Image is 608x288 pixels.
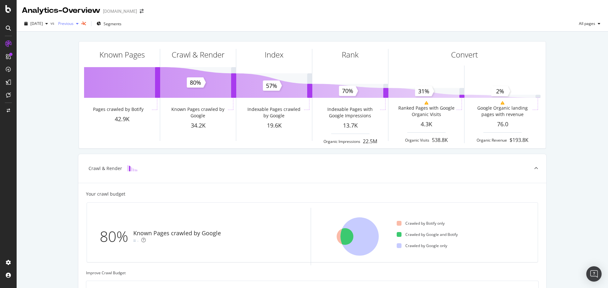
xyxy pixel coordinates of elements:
[169,106,226,119] div: Known Pages crawled by Google
[30,21,43,26] span: 2025 Oct. 13th
[86,191,125,197] div: Your crawl budget
[137,237,139,244] div: -
[576,21,595,26] span: All pages
[323,139,360,144] div: Organic Impressions
[103,8,137,14] div: [DOMAIN_NAME]
[22,5,100,16] div: Analytics - Overview
[86,270,539,276] div: Improve Crawl Budget
[133,229,221,237] div: Known Pages crawled by Google
[397,243,447,248] div: Crawled by Google only
[93,106,144,113] div: Pages crawled by Botify
[363,138,377,145] div: 22.5M
[56,19,81,29] button: Previous
[160,121,236,130] div: 34.2K
[342,49,359,60] div: Rank
[172,49,224,60] div: Crawl & Render
[99,49,145,60] div: Known Pages
[265,49,284,60] div: Index
[140,9,144,13] div: arrow-right-arrow-left
[127,165,137,171] img: block-icon
[100,226,133,247] div: 80%
[397,232,458,237] div: Crawled by Google and Botify
[133,240,136,242] img: Equal
[576,19,603,29] button: All pages
[236,121,312,130] div: 19.6K
[89,165,122,172] div: Crawl & Render
[56,21,74,26] span: Previous
[51,20,56,26] span: vs
[245,106,302,119] div: Indexable Pages crawled by Google
[397,221,445,226] div: Crawled by Botify only
[321,106,378,119] div: Indexable Pages with Google Impressions
[84,115,160,123] div: 42.9K
[104,21,121,27] span: Segments
[586,266,602,282] div: Open Intercom Messenger
[22,19,51,29] button: [DATE]
[94,19,124,29] button: Segments
[312,121,388,130] div: 13.7K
